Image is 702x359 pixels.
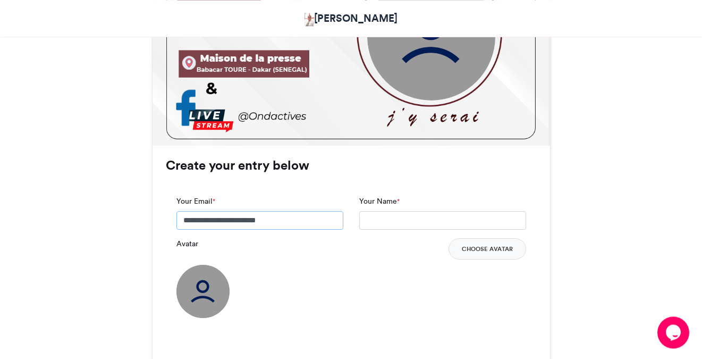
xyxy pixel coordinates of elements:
img: user_circle.png [176,265,230,318]
label: Avatar [176,238,198,249]
button: Choose Avatar [449,238,526,260]
h3: Create your entry below [166,159,537,172]
iframe: chat widget [657,316,691,348]
label: Your Name [359,196,400,207]
label: Your Email [176,196,215,207]
a: [PERSON_NAME] [305,11,398,26]
img: Samuel Adimi [305,13,315,26]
